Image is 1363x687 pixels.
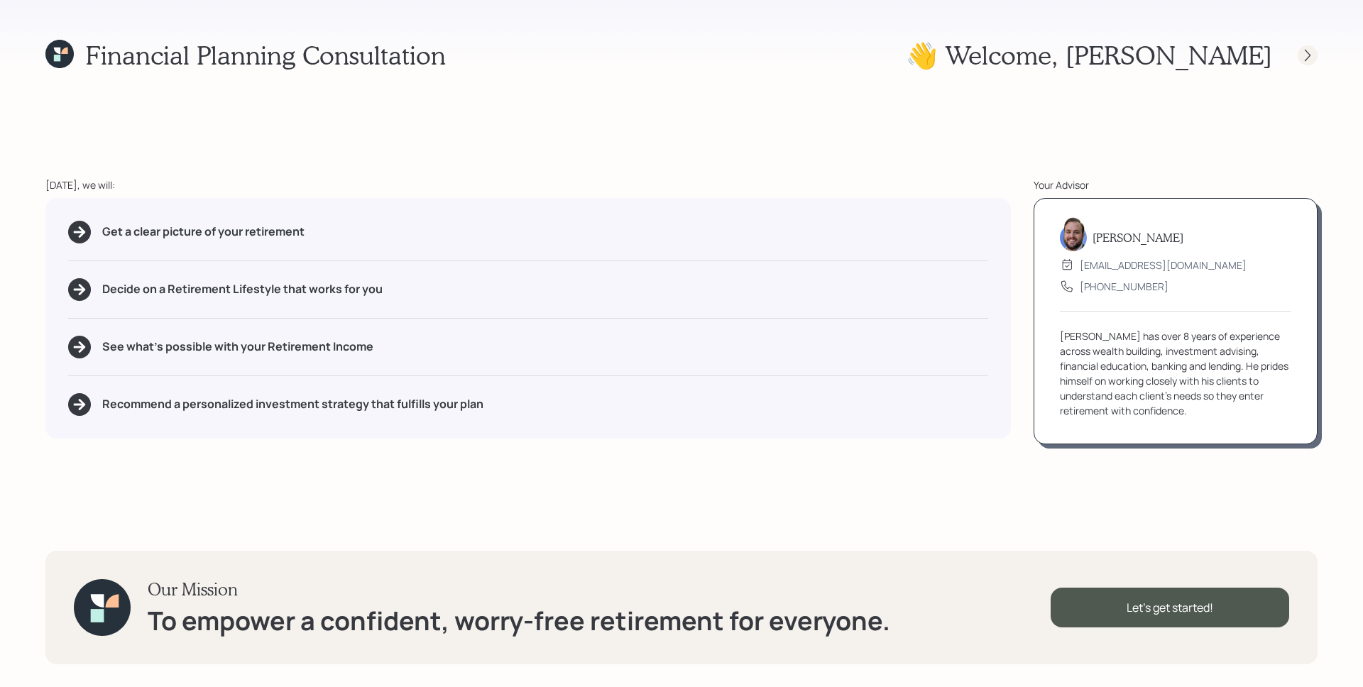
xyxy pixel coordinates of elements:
h5: Decide on a Retirement Lifestyle that works for you [102,282,383,296]
div: [DATE], we will: [45,177,1011,192]
h1: 👋 Welcome , [PERSON_NAME] [906,40,1272,70]
h5: Get a clear picture of your retirement [102,225,305,238]
h5: See what's possible with your Retirement Income [102,340,373,353]
div: [PHONE_NUMBER] [1080,279,1168,294]
h5: Recommend a personalized investment strategy that fulfills your plan [102,397,483,411]
img: james-distasi-headshot.png [1060,217,1087,251]
div: Your Advisor [1034,177,1318,192]
h1: Financial Planning Consultation [85,40,446,70]
h5: [PERSON_NAME] [1093,231,1183,244]
div: [EMAIL_ADDRESS][DOMAIN_NAME] [1080,258,1247,273]
h3: Our Mission [148,579,890,600]
div: [PERSON_NAME] has over 8 years of experience across wealth building, investment advising, financi... [1060,329,1291,418]
div: Let's get started! [1051,588,1289,627]
h1: To empower a confident, worry-free retirement for everyone. [148,605,890,636]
